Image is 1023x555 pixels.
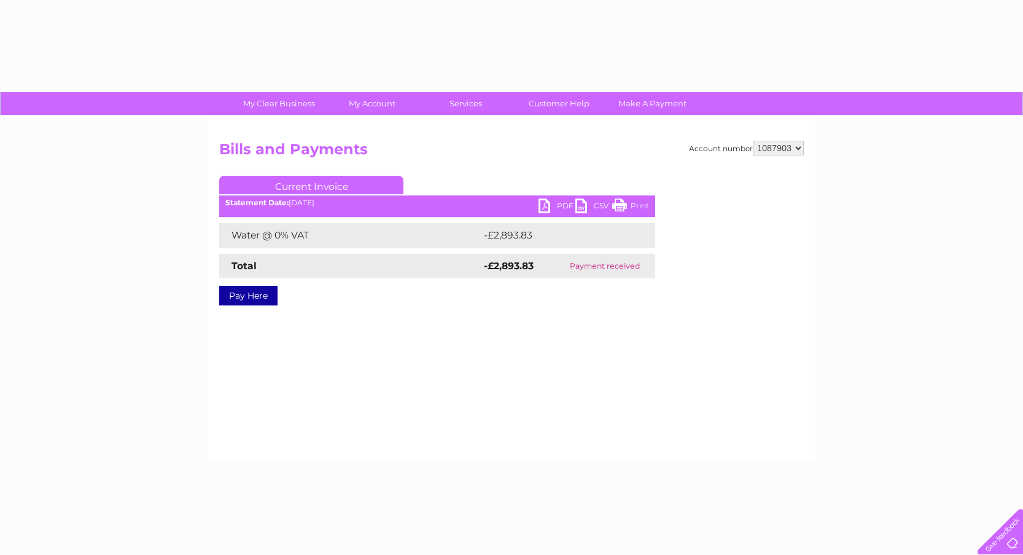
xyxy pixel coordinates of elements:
[602,92,703,115] a: Make A Payment
[231,260,257,272] strong: Total
[219,176,403,194] a: Current Invoice
[225,198,289,207] b: Statement Date:
[484,260,534,272] strong: -£2,893.83
[539,199,575,216] a: PDF
[415,92,516,115] a: Services
[219,141,804,164] h2: Bills and Payments
[219,199,655,207] div: [DATE]
[575,199,612,216] a: CSV
[554,254,655,278] td: Payment received
[508,92,610,115] a: Customer Help
[689,141,804,155] div: Account number
[481,223,637,248] td: -£2,893.83
[228,92,330,115] a: My Clear Business
[322,92,423,115] a: My Account
[219,223,481,248] td: Water @ 0% VAT
[612,199,649,216] a: Print
[219,286,278,305] a: Pay Here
